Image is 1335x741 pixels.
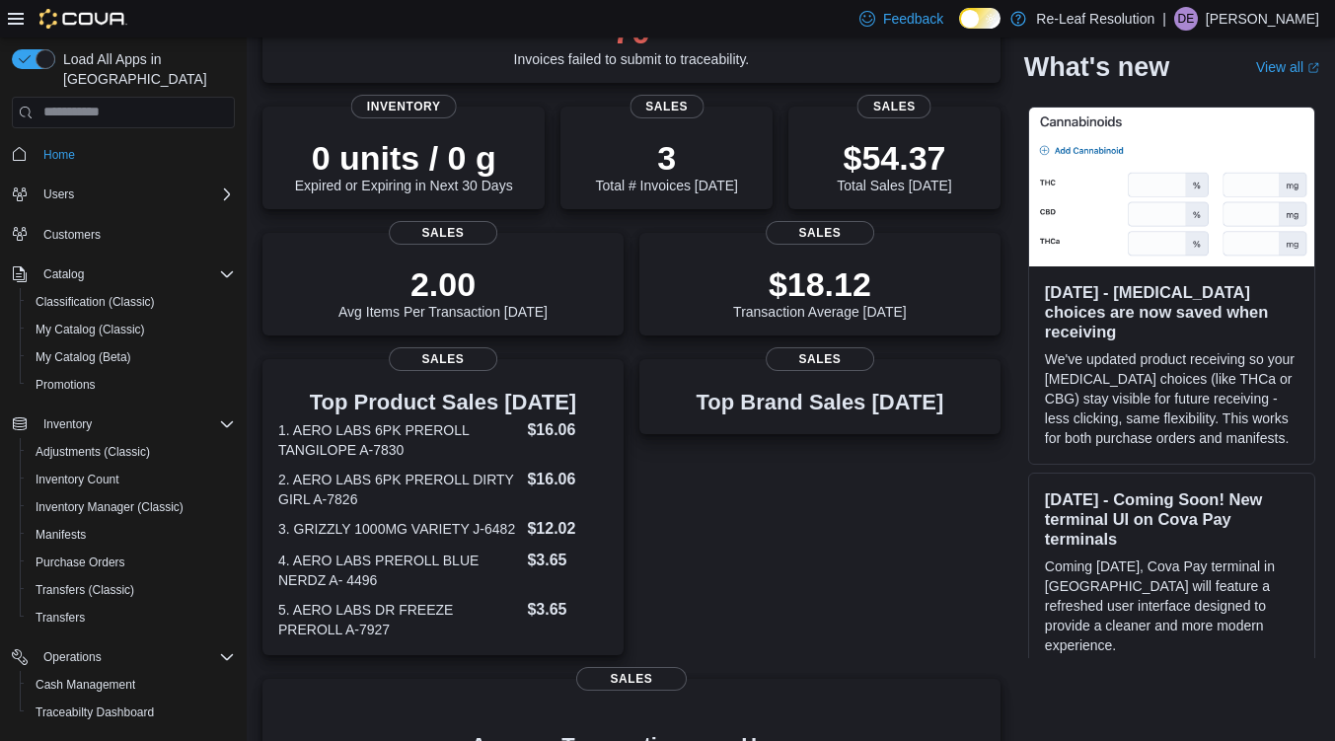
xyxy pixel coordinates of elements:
[527,517,607,541] dd: $12.02
[28,468,235,491] span: Inventory Count
[20,549,243,576] button: Purchase Orders
[20,521,243,549] button: Manifests
[36,142,235,167] span: Home
[36,610,85,626] span: Transfers
[1024,51,1169,83] h2: What's new
[1045,556,1298,655] p: Coming [DATE], Cova Pay terminal in [GEOGRAPHIC_DATA] will feature a refreshed user interface des...
[28,606,235,630] span: Transfers
[4,140,243,169] button: Home
[28,440,235,464] span: Adjustments (Classic)
[595,138,737,193] div: Total # Invoices [DATE]
[36,472,119,487] span: Inventory Count
[28,373,104,397] a: Promotions
[1045,282,1298,341] h3: [DATE] - [MEDICAL_DATA] choices are now saved when receiving
[20,316,243,343] button: My Catalog (Classic)
[389,347,497,371] span: Sales
[36,499,184,515] span: Inventory Manager (Classic)
[1162,7,1166,31] p: |
[630,95,704,118] span: Sales
[1307,62,1319,74] svg: External link
[28,606,93,630] a: Transfers
[514,12,750,67] div: Invoices failed to submit to traceability.
[338,264,548,304] p: 2.00
[43,186,74,202] span: Users
[20,576,243,604] button: Transfers (Classic)
[1256,59,1319,75] a: View allExternal link
[43,227,101,243] span: Customers
[959,8,1001,29] input: Dark Mode
[20,343,243,371] button: My Catalog (Beta)
[43,416,92,432] span: Inventory
[20,493,243,521] button: Inventory Manager (Classic)
[36,645,110,669] button: Operations
[1174,7,1198,31] div: Donna Epperly
[278,391,608,414] h3: Top Product Sales [DATE]
[28,290,163,314] a: Classification (Classic)
[4,220,243,249] button: Customers
[36,582,134,598] span: Transfers (Classic)
[28,373,235,397] span: Promotions
[1178,7,1195,31] span: DE
[278,551,519,590] dt: 4. AERO LABS PREROLL BLUE NERDZ A- 4496
[28,318,153,341] a: My Catalog (Classic)
[36,704,154,720] span: Traceabilty Dashboard
[278,470,519,509] dt: 2. AERO LABS 6PK PREROLL DIRTY GIRL A-7826
[28,440,158,464] a: Adjustments (Classic)
[4,181,243,208] button: Users
[43,649,102,665] span: Operations
[733,264,907,304] p: $18.12
[43,147,75,163] span: Home
[857,95,931,118] span: Sales
[28,468,127,491] a: Inventory Count
[28,345,235,369] span: My Catalog (Beta)
[295,138,513,193] div: Expired or Expiring in Next 30 Days
[4,260,243,288] button: Catalog
[36,412,100,436] button: Inventory
[1045,489,1298,549] h3: [DATE] - Coming Soon! New terminal UI on Cova Pay terminals
[36,349,131,365] span: My Catalog (Beta)
[278,600,519,639] dt: 5. AERO LABS DR FREEZE PREROLL A-7927
[28,495,235,519] span: Inventory Manager (Classic)
[39,9,127,29] img: Cova
[527,549,607,572] dd: $3.65
[28,345,139,369] a: My Catalog (Beta)
[28,318,235,341] span: My Catalog (Classic)
[28,578,142,602] a: Transfers (Classic)
[883,9,943,29] span: Feedback
[28,523,235,547] span: Manifests
[36,262,235,286] span: Catalog
[28,701,162,724] a: Traceabilty Dashboard
[20,438,243,466] button: Adjustments (Classic)
[28,495,191,519] a: Inventory Manager (Classic)
[55,49,235,89] span: Load All Apps in [GEOGRAPHIC_DATA]
[527,468,607,491] dd: $16.06
[389,221,497,245] span: Sales
[36,555,125,570] span: Purchase Orders
[1036,7,1154,31] p: Re-Leaf Resolution
[36,183,82,206] button: Users
[766,347,874,371] span: Sales
[20,466,243,493] button: Inventory Count
[1206,7,1319,31] p: [PERSON_NAME]
[36,645,235,669] span: Operations
[36,444,150,460] span: Adjustments (Classic)
[36,412,235,436] span: Inventory
[278,519,519,539] dt: 3. GRIZZLY 1000MG VARIETY J-6482
[36,143,83,167] a: Home
[36,677,135,693] span: Cash Management
[36,527,86,543] span: Manifests
[36,377,96,393] span: Promotions
[837,138,951,193] div: Total Sales [DATE]
[20,671,243,699] button: Cash Management
[28,578,235,602] span: Transfers (Classic)
[36,223,109,247] a: Customers
[20,604,243,631] button: Transfers
[338,264,548,320] div: Avg Items Per Transaction [DATE]
[20,699,243,726] button: Traceabilty Dashboard
[28,551,235,574] span: Purchase Orders
[527,418,607,442] dd: $16.06
[36,294,155,310] span: Classification (Classic)
[527,598,607,622] dd: $3.65
[36,322,145,337] span: My Catalog (Classic)
[351,95,457,118] span: Inventory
